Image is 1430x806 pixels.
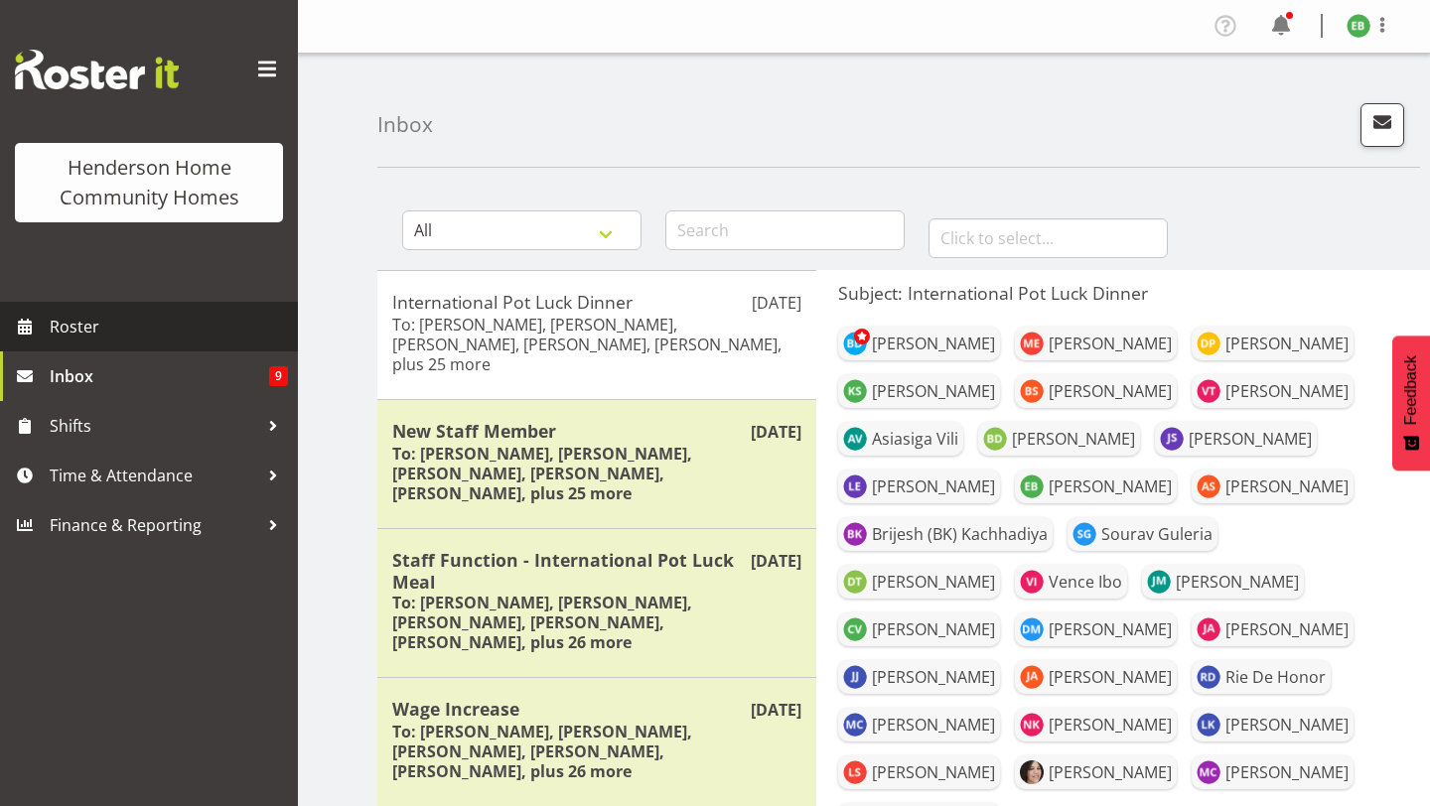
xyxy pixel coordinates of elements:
[843,522,867,546] img: brijesh-kachhadiya8539.jpg
[269,366,288,386] span: 9
[751,420,801,444] p: [DATE]
[1197,665,1220,689] img: rie-de-honor10375.jpg
[843,617,867,641] img: cheenee-vargas8657.jpg
[1225,474,1349,498] div: [PERSON_NAME]
[1189,427,1312,451] div: [PERSON_NAME]
[1197,713,1220,737] img: lovejot-kaur10523.jpg
[392,593,801,652] h6: To: [PERSON_NAME], [PERSON_NAME], [PERSON_NAME], [PERSON_NAME], [PERSON_NAME], plus 26 more
[1197,760,1220,784] img: miyoung-chung11631.jpg
[872,713,995,737] div: [PERSON_NAME]
[751,549,801,573] p: [DATE]
[392,722,801,781] h6: To: [PERSON_NAME], [PERSON_NAME], [PERSON_NAME], [PERSON_NAME], [PERSON_NAME], plus 26 more
[1225,713,1349,737] div: [PERSON_NAME]
[1225,617,1349,641] div: [PERSON_NAME]
[872,760,995,784] div: [PERSON_NAME]
[1147,570,1171,594] img: johanna-molina8557.jpg
[392,315,801,374] h6: To: [PERSON_NAME], [PERSON_NAME], [PERSON_NAME], [PERSON_NAME], [PERSON_NAME], plus 25 more
[15,50,179,89] img: Rosterit website logo
[50,461,258,490] span: Time & Attendance
[1049,760,1172,784] div: [PERSON_NAME]
[1049,570,1122,594] div: Vence Ibo
[665,210,905,250] input: Search
[843,760,867,784] img: liezl-sanchez10532.jpg
[843,332,867,355] img: barbara-dunlop8515.jpg
[1197,474,1220,498] img: arshdeep-singh8536.jpg
[392,698,801,720] h5: Wage Increase
[752,291,801,315] p: [DATE]
[1020,332,1044,355] img: mary-endaya8518.jpg
[872,379,995,403] div: [PERSON_NAME]
[1049,332,1172,355] div: [PERSON_NAME]
[35,153,263,212] div: Henderson Home Community Homes
[843,570,867,594] img: dipika-thapa8541.jpg
[1049,474,1172,498] div: [PERSON_NAME]
[50,361,269,391] span: Inbox
[1101,522,1213,546] div: Sourav Guleria
[377,113,433,136] h4: Inbox
[1160,427,1184,451] img: janeth-sison8531.jpg
[872,522,1048,546] div: Brijesh (BK) Kachhadiya
[872,332,995,355] div: [PERSON_NAME]
[1176,570,1299,594] div: [PERSON_NAME]
[1049,617,1172,641] div: [PERSON_NAME]
[50,312,288,341] span: Roster
[1225,379,1349,403] div: [PERSON_NAME]
[1072,522,1096,546] img: sourav-guleria8540.jpg
[872,665,995,689] div: [PERSON_NAME]
[392,291,801,313] h5: International Pot Luck Dinner
[1197,379,1220,403] img: vanessa-thornley8527.jpg
[1020,665,1044,689] img: jess-aracan10364.jpg
[838,282,1408,304] h5: Subject: International Pot Luck Dinner
[1225,760,1349,784] div: [PERSON_NAME]
[392,549,801,593] h5: Staff Function - International Pot Luck Meal
[1197,332,1220,355] img: daljeet-prasad8522.jpg
[843,713,867,737] img: maria-cerbas10404.jpg
[1020,760,1044,784] img: rachida-ryan32a0eec2f5a7ef68c4a62d698eda521d.png
[929,218,1168,258] input: Click to select...
[872,570,995,594] div: [PERSON_NAME]
[1020,713,1044,737] img: navneet-kaur10443.jpg
[1020,617,1044,641] img: daniel-marticio8789.jpg
[983,427,1007,451] img: billie-rose-dunlop8529.jpg
[1225,665,1326,689] div: Rie De Honor
[1347,14,1370,38] img: eloise-bailey8534.jpg
[1197,617,1220,641] img: julius-antonio10095.jpg
[843,665,867,689] img: janen-jamodiong10096.jpg
[1402,355,1420,425] span: Feedback
[50,510,258,540] span: Finance & Reporting
[1225,332,1349,355] div: [PERSON_NAME]
[751,698,801,722] p: [DATE]
[1020,474,1044,498] img: eloise-bailey8534.jpg
[392,444,801,503] h6: To: [PERSON_NAME], [PERSON_NAME], [PERSON_NAME], [PERSON_NAME], [PERSON_NAME], plus 25 more
[1020,570,1044,594] img: vence-ibo8543.jpg
[392,420,801,442] h5: New Staff Member
[843,427,867,451] img: asiasiga-vili8528.jpg
[872,427,958,451] div: Asiasiga Vili
[1049,379,1172,403] div: [PERSON_NAME]
[1392,336,1430,470] button: Feedback - Show survey
[50,411,258,441] span: Shifts
[1049,713,1172,737] div: [PERSON_NAME]
[843,474,867,498] img: laura-ellis8533.jpg
[872,474,995,498] div: [PERSON_NAME]
[872,617,995,641] div: [PERSON_NAME]
[1049,665,1172,689] div: [PERSON_NAME]
[1012,427,1135,451] div: [PERSON_NAME]
[843,379,867,403] img: katrina-shaw8524.jpg
[1020,379,1044,403] img: billie-sothern8526.jpg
